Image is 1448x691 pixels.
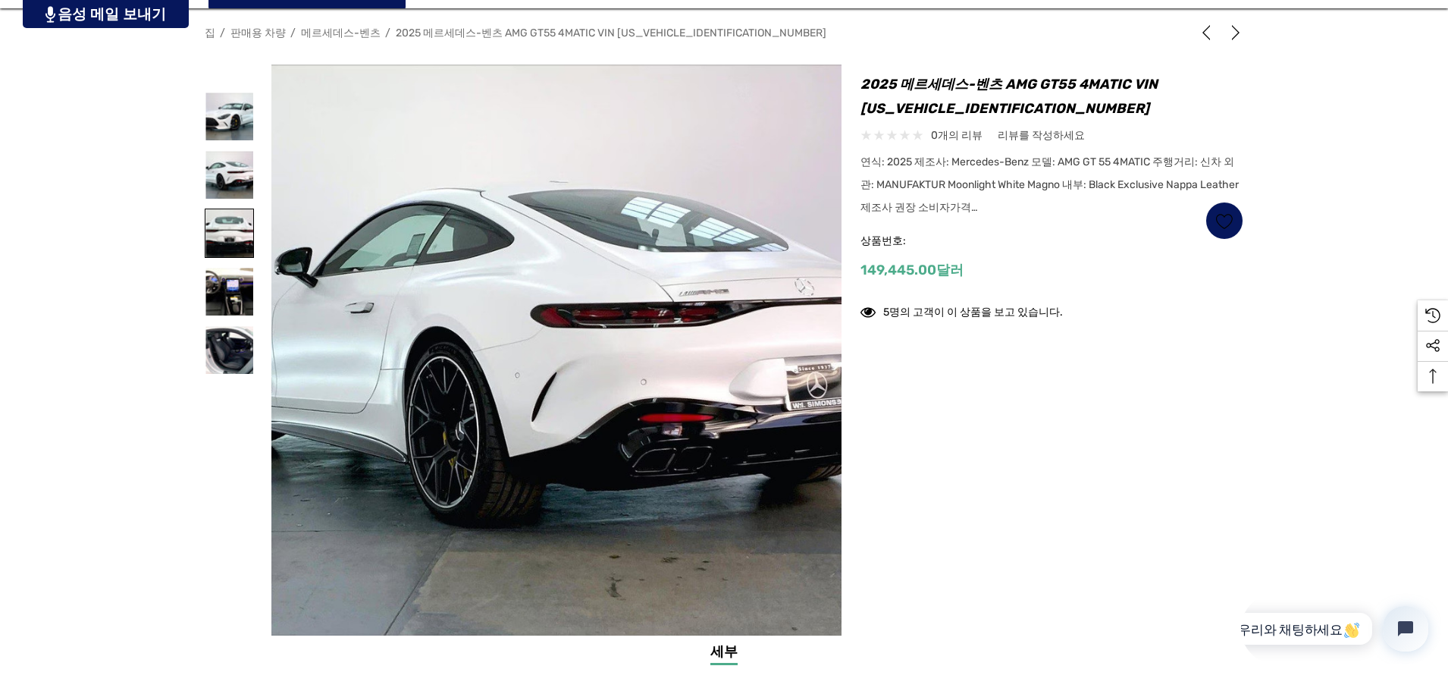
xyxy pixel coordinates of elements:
svg: 맨 위 [1418,369,1448,384]
font: 음성 메일 보내기 [58,6,167,22]
a: 2025 메르세데스-벤츠 AMG GT55 4MATIC VIN [US_VEHICLE_IDENTIFICATION_NUMBER] [396,27,826,39]
img: 판매 중인 2025년형 메르세데스-벤츠 AMG GT55 4MATIC VIN W1KRJ8AB3SF006304 [205,93,253,140]
font: 149,445.00달러 [860,262,964,278]
img: 판매 중인 2025년형 메르세데스-벤츠 AMG GT55 4MATIC VIN W1KRJ8AB3SF006304 [205,151,253,199]
font: 리뷰를 작성하세요 [998,129,1085,142]
a: 리뷰를 작성하세요 [998,126,1085,145]
img: PjwhLS0gR2VuZXJhdG9yOiBHcmF2aXQuaW8gLS0+PHN2ZyB4bWxucz0iaHR0cDovL3d3dy53My5vcmcvMjAwMC9zdmciIHhtb... [45,6,55,23]
font: 세부 [710,643,738,660]
font: 0개의 리뷰 [931,129,983,142]
a: 판매용 차량 [230,27,286,39]
svg: 소셜 미디어 [1425,338,1440,353]
a: 위시리스트 [1205,202,1243,240]
a: 다음 [1222,25,1243,40]
img: 판매 중인 2025년형 메르세데스-벤츠 AMG GT55 4MATIC VIN W1KRJ8AB3SF006304 [205,268,253,316]
svg: 위시리스트 [1216,212,1233,230]
svg: 최근 본 [1425,308,1440,323]
font: 2025 메르세데스-벤츠 AMG GT55 4MATIC VIN [US_VEHICLE_IDENTIFICATION_NUMBER] [860,76,1158,117]
font: 상품번호: [860,234,906,247]
a: 집 [205,27,215,39]
a: 이전의 [1199,25,1220,40]
img: 👋 [103,30,118,45]
button: 채팅 위젯 열기 [142,13,187,58]
a: 메르세데스-벤츠 [301,27,381,39]
iframe: 티디오 채팅 [1241,593,1441,664]
a: 세부 [710,642,738,665]
font: 5명의 고객이 이 상품을 보고 있습니다. [883,306,1063,319]
img: 판매 중인 2025년형 메르세데스-벤츠 AMG GT55 4MATIC VIN W1KRJ8AB3SF006304 [205,326,253,374]
img: 판매 중인 2025년형 메르세데스-벤츠 AMG GT55 4MATIC VIN W1KRJ8AB3SF006304 [205,209,253,257]
font: 연식: 2025 제조사: Mercedes-Benz 모델: AMG GT 55 4MATIC 주행거리: 신차 외관: MANUFAKTUR Moonlight White Magno 내부... [860,155,1239,214]
nav: 빵 부스러기 [205,20,1243,46]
